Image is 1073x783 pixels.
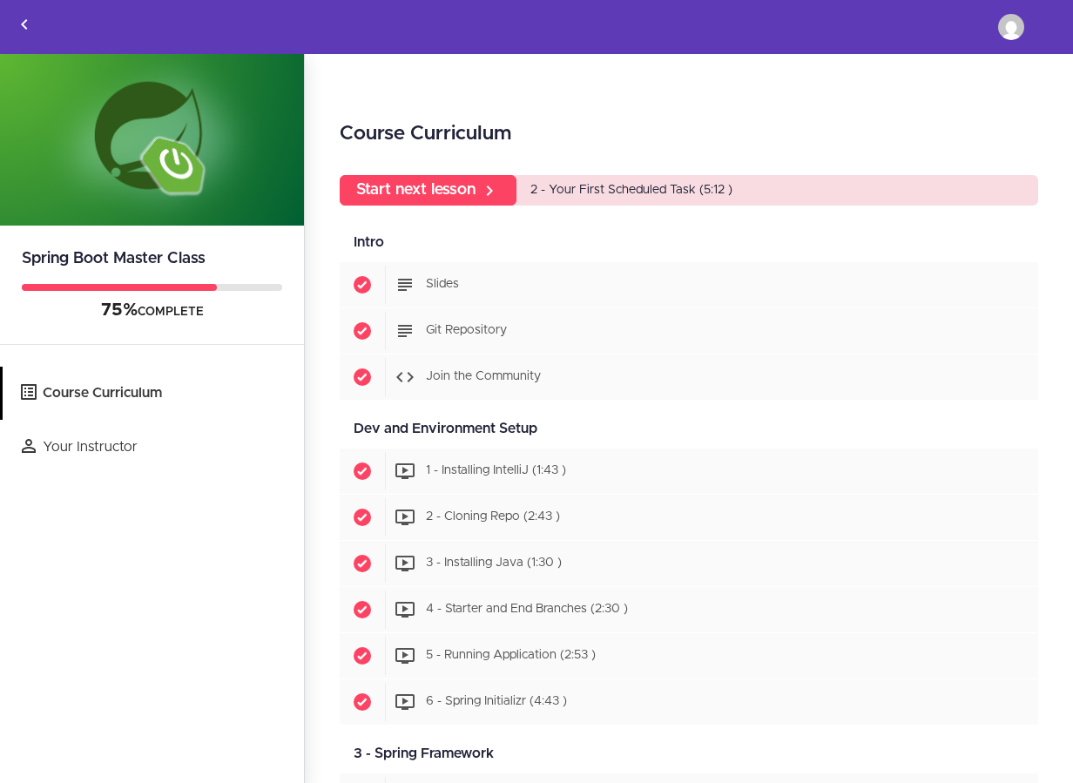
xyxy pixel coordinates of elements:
[340,308,1038,354] a: Completed item Git Repository
[426,279,459,291] span: Slides
[426,557,562,570] span: 3 - Installing Java (1:30 )
[3,367,304,420] a: Course Curriculum
[340,495,385,540] span: Completed item
[340,449,1038,494] a: Completed item 1 - Installing IntelliJ (1:43 )
[340,633,385,678] span: Completed item
[101,301,138,319] span: 75%
[22,300,282,322] div: COMPLETE
[340,354,1038,400] a: Completed item Join the Community
[340,119,1038,149] h2: Course Curriculum
[3,421,304,474] a: Your Instructor
[340,223,1038,262] div: Intro
[426,604,628,616] span: 4 - Starter and End Branches (2:30 )
[340,633,1038,678] a: Completed item 5 - Running Application (2:53 )
[340,587,1038,632] a: Completed item 4 - Starter and End Branches (2:30 )
[14,14,35,35] svg: Back to courses
[340,495,1038,540] a: Completed item 2 - Cloning Repo (2:43 )
[340,409,1038,449] div: Dev and Environment Setup
[340,308,385,354] span: Completed item
[1,1,48,53] a: Back to courses
[426,371,541,383] span: Join the Community
[426,511,560,523] span: 2 - Cloning Repo (2:43 )
[426,465,566,477] span: 1 - Installing IntelliJ (1:43 )
[998,14,1024,40] img: ayaolire@icloud.com
[426,650,596,662] span: 5 - Running Application (2:53 )
[340,679,385,725] span: Completed item
[340,679,1038,725] a: Completed item 6 - Spring Initializr (4:43 )
[340,354,385,400] span: Completed item
[340,734,1038,773] div: 3 - Spring Framework
[426,696,567,708] span: 6 - Spring Initializr (4:43 )
[340,262,1038,307] a: Completed item Slides
[340,262,385,307] span: Completed item
[530,184,732,196] span: 2 - Your First Scheduled Task (5:12 )
[426,325,507,337] span: Git Repository
[340,541,385,586] span: Completed item
[340,175,516,206] a: Start next lesson
[340,541,1038,586] a: Completed item 3 - Installing Java (1:30 )
[340,587,385,632] span: Completed item
[340,449,385,494] span: Completed item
